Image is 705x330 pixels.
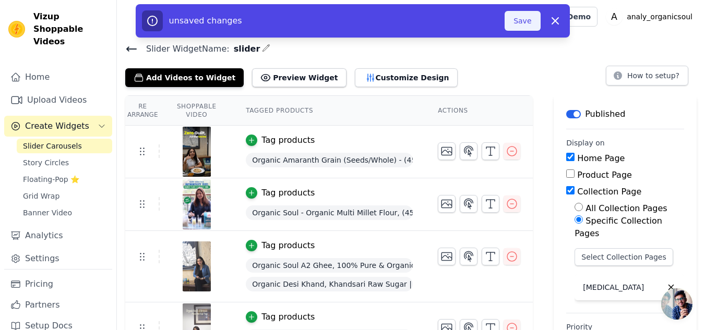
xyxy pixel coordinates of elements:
button: Tag products [246,239,315,252]
button: How to setup? [606,66,688,85]
button: Change Thumbnail [438,248,456,265]
label: Collection Page [577,187,641,197]
a: Home [4,67,112,88]
div: Tag products [261,239,315,252]
span: Grid Wrap [23,191,59,201]
label: Product Page [577,170,632,180]
th: Shoppable Video [160,96,233,126]
a: Banner Video [17,205,112,220]
th: Re Arrange [125,96,160,126]
p: Published [585,108,625,120]
span: unsaved changes [169,16,242,26]
label: Specific Collection Pages [575,216,662,238]
span: Organic Amaranth Grain (Seeds/Whole) - (450 gm or 900 gm)| Ramdana/Rajgira Sabut | Organic Soul [246,153,413,167]
th: Tagged Products [233,96,425,126]
button: Tag products [246,134,315,146]
div: Tag products [261,134,315,146]
button: Delete collection [662,278,680,296]
button: Preview Widget [252,68,346,87]
a: Upload Videos [4,90,112,111]
a: Slider Carousels [17,139,112,153]
p: [MEDICAL_DATA] [583,282,644,292]
span: slider [230,43,260,55]
button: Save [505,11,540,31]
a: Pricing [4,274,112,295]
a: Floating-Pop ⭐ [17,172,112,187]
a: Grid Wrap [17,189,112,203]
button: Customize Design [355,68,458,87]
a: How to setup? [606,73,688,83]
span: Slider Carousels [23,141,82,151]
img: vizup-images-e59a.jpg [182,241,211,291]
span: Story Circles [23,157,69,168]
span: Floating-Pop ⭐ [23,174,79,185]
span: Organic Soul - Organic Multi Millet Flour, (450 gm) | Bajra, Ragi, Jowar, Amaranth, Barnyard, Fox... [246,205,413,220]
span: Create Widgets [25,120,89,132]
a: Partners [4,295,112,315]
th: Actions [425,96,533,126]
label: All Collection Pages [585,203,667,213]
legend: Display on [566,138,605,148]
a: Analytics [4,225,112,246]
button: Tag products [246,311,315,323]
span: Organic Soul A2 Ghee, 100% Pure & Organic A2 Desi Cow Ghee | Traditional Bilona Method, Curd Churned [246,258,413,273]
button: Change Thumbnail [438,142,456,160]
button: Create Widgets [4,116,112,137]
a: Settings [4,248,112,269]
img: vizup-images-631f.jpg [182,127,211,177]
button: Add Videos to Widget [125,68,244,87]
span: Slider Widget Name: [138,43,230,55]
span: Organic Desi Khand, Khandsari Raw Sugar | 100% Organic & Unprocessed [246,277,413,291]
div: Tag products [261,311,315,323]
a: Open chat [661,288,692,320]
button: Change Thumbnail [438,195,456,213]
button: Tag products [246,187,315,199]
button: Select Collection Pages [575,248,673,266]
a: Story Circles [17,155,112,170]
div: Tag products [261,187,315,199]
span: Banner Video [23,207,72,218]
label: Home Page [577,153,625,163]
img: vizup-images-b976.jpg [182,179,211,229]
div: Edit Name [262,42,270,56]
